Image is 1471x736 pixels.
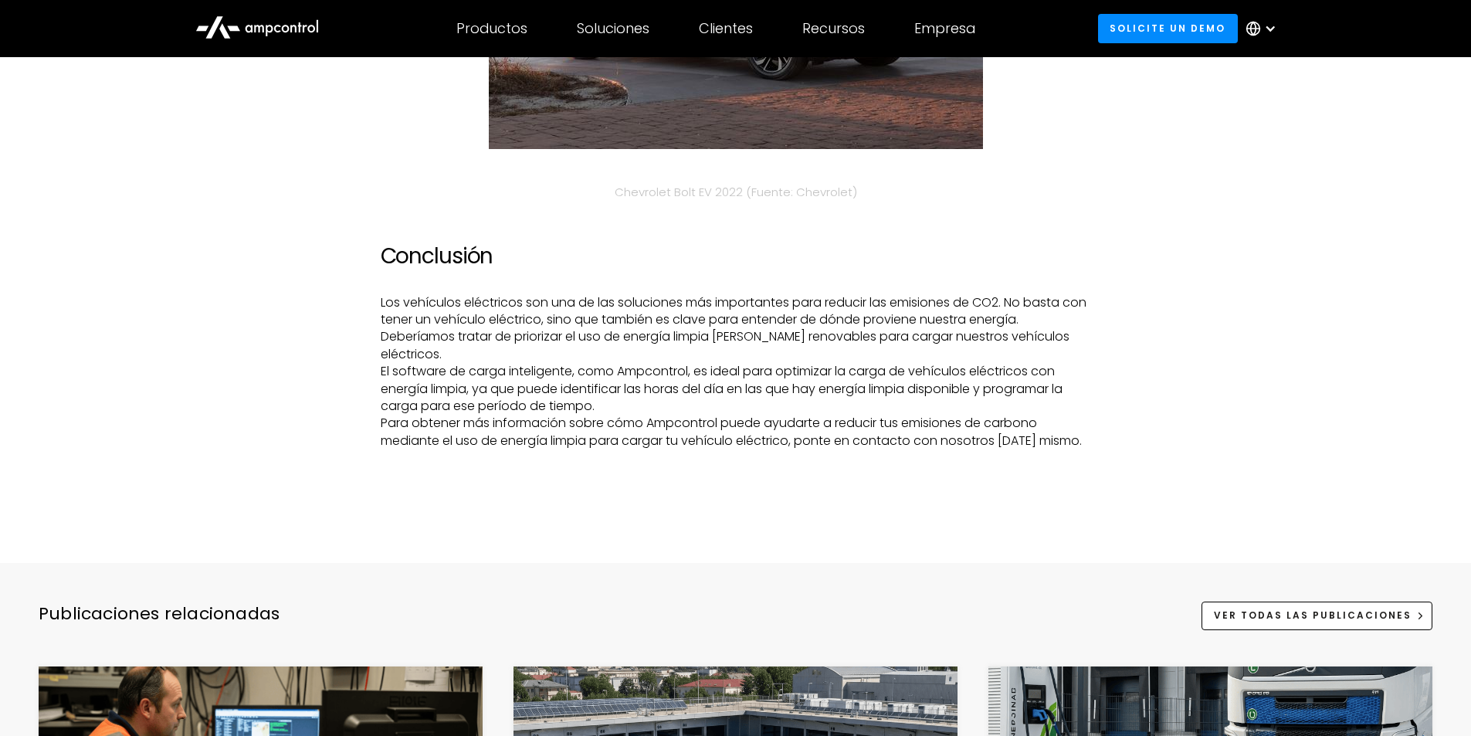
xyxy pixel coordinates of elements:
[914,20,975,37] div: Empresa
[577,20,649,37] div: Soluciones
[1202,602,1432,630] a: Ver todas las publicaciones
[699,20,753,37] div: Clientes
[1098,14,1238,42] a: Solicite un demo
[39,602,280,649] div: Publicaciones relacionadas
[1214,609,1412,622] div: Ver todas las publicaciones
[456,20,527,37] div: Productos
[802,20,865,37] div: Recursos
[381,184,1091,200] figcaption: Chevrolet Bolt EV 2022 (Fuente: Chevrolet)
[381,243,1091,270] h2: Conclusión
[381,294,1091,450] p: Los vehículos eléctricos son una de las soluciones más importantes para reducir las emisiones de ...
[381,462,1091,479] p: ‍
